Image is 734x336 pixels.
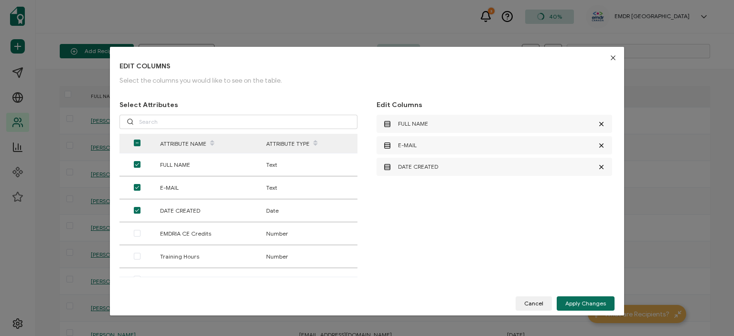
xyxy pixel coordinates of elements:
div: Number [252,251,357,262]
div: Number [252,228,357,239]
span: E-MAIL [398,141,417,150]
div: EMDRIA CE Credits [146,228,251,239]
button: Apply Changes [557,296,615,311]
input: Search [119,115,357,129]
span: Apply Changes [565,301,606,306]
div: Last Name [146,274,251,285]
span: FULL NAME [398,119,428,128]
button: Cancel [516,296,552,311]
div: ATTRIBUTE TYPE [252,135,357,152]
div: Text [252,159,357,170]
div: FULL NAME [146,159,251,170]
div: Text [252,182,357,193]
div: Text [252,274,357,285]
div: Training Hours [146,251,251,262]
span: Cancel [524,301,543,306]
div: ATTRIBUTE NAME [146,135,252,152]
div: Date [252,205,357,216]
span: Select Attributes [119,100,178,110]
div: dialog [110,47,624,315]
div: DATE CREATED [146,205,251,216]
span: EDIT COLUMNS [119,62,170,70]
button: Close [602,47,624,69]
iframe: Chat Widget [686,290,734,336]
div: E-MAIL [146,182,251,193]
p: Select the columns you would like to see on the table. [119,71,614,86]
span: Edit Columns [377,100,422,110]
span: DATE CREATED [398,163,438,171]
